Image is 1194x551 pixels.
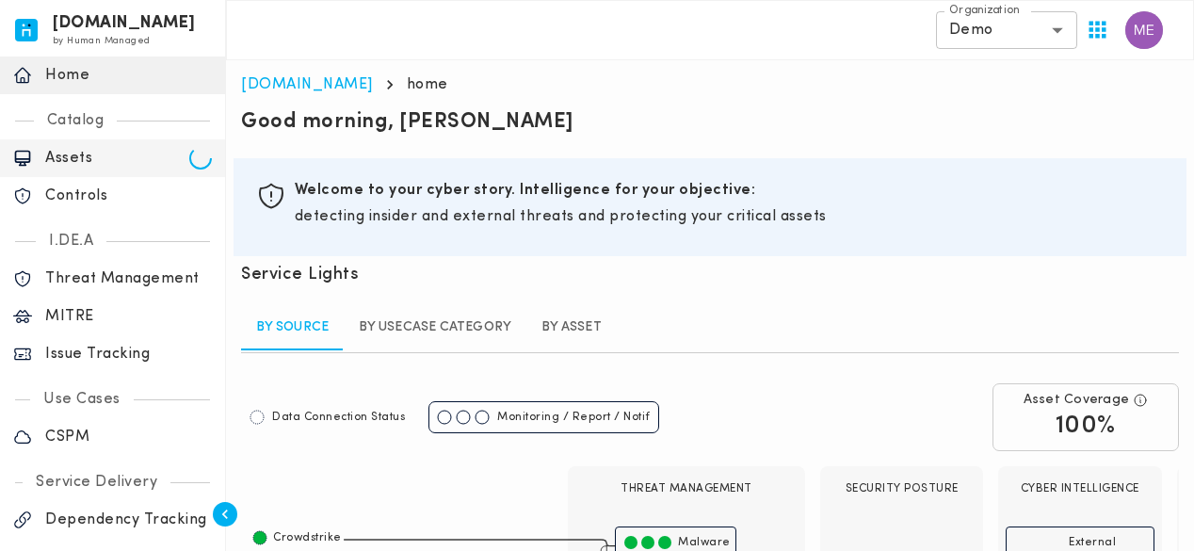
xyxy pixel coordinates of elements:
[272,410,405,425] p: Data Connection Status
[344,305,526,350] a: By usecase category
[998,466,1161,515] h4: CYBER INTELLIGENCE
[820,466,983,515] h4: SECURITY POSTURE
[1125,11,1163,49] img: Mohamed Ethiris
[53,17,196,30] h6: [DOMAIN_NAME]
[15,19,38,41] img: invicta.io
[407,75,448,94] p: home
[45,149,189,168] p: Assets
[30,390,134,409] p: Use Cases
[53,36,150,46] span: by Human Managed
[45,269,212,288] p: Threat Management
[45,307,212,326] p: MITRE
[34,111,118,130] p: Catalog
[241,264,359,286] h6: Service Lights
[949,3,1020,19] label: Organization
[45,186,212,205] p: Controls
[936,11,1077,49] div: Demo
[269,530,342,545] div: Crowdstrike
[45,345,212,364] p: Issue Tracking
[568,466,805,515] h4: THREAT MANAGEMENT
[295,207,1164,226] p: detecting insider and external threats and protecting your critical assets
[23,473,170,492] p: Service Delivery
[45,66,212,85] p: Home
[241,77,373,92] a: [DOMAIN_NAME]
[1024,392,1130,409] p: Asset Coverage
[295,181,1164,200] h6: Welcome to your cyber story. Intelligence for your objective:
[1118,4,1170,57] button: User
[36,232,106,251] p: I.DE.A
[526,305,617,350] a: By asset
[497,410,651,425] p: Monitoring / Report / Notif
[45,510,212,529] p: Dependency Tracking
[241,75,1179,94] nav: breadcrumb
[1133,393,1148,408] div: Assets Monitored on BlackWidow environment
[45,428,212,446] p: CSPM
[674,535,731,550] div: Malware
[241,305,344,350] a: By source
[1024,409,1149,443] h3: 100%
[241,109,1179,136] p: Good morning, [PERSON_NAME]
